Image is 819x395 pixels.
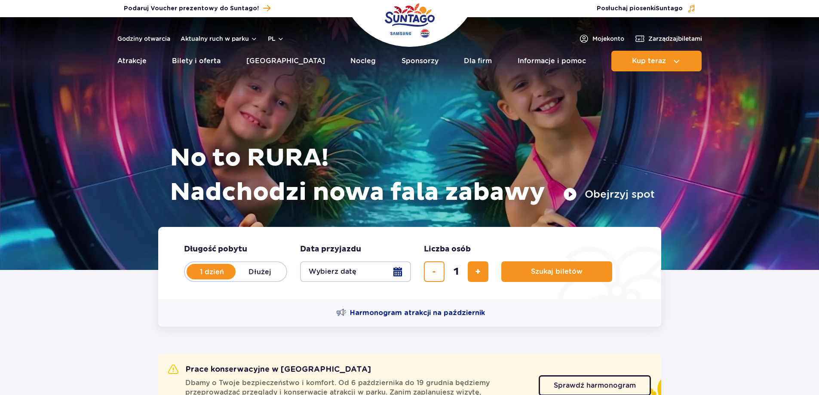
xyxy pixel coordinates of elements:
[579,34,624,44] a: Mojekonto
[611,51,702,71] button: Kup teraz
[172,51,221,71] a: Bilety i oferta
[117,51,147,71] a: Atrakcje
[656,6,683,12] span: Suntago
[300,261,411,282] button: Wybierz datę
[424,261,445,282] button: usuń bilet
[117,34,170,43] a: Godziny otwarcia
[187,263,236,281] label: 1 dzień
[402,51,439,71] a: Sponsorzy
[563,187,655,201] button: Obejrzyj spot
[531,268,583,276] span: Szukaj biletów
[648,34,702,43] span: Zarządzaj biletami
[632,57,666,65] span: Kup teraz
[592,34,624,43] span: Moje konto
[350,308,485,318] span: Harmonogram atrakcji na październik
[268,34,284,43] button: pl
[597,4,683,13] span: Posłuchaj piosenki
[158,227,661,299] form: Planowanie wizyty w Park of Poland
[300,244,361,254] span: Data przyjazdu
[518,51,586,71] a: Informacje i pomoc
[446,261,466,282] input: liczba biletów
[184,244,247,254] span: Długość pobytu
[350,51,376,71] a: Nocleg
[246,51,325,71] a: [GEOGRAPHIC_DATA]
[124,4,259,13] span: Podaruj Voucher prezentowy do Suntago!
[181,35,258,42] button: Aktualny ruch w parku
[124,3,270,14] a: Podaruj Voucher prezentowy do Suntago!
[597,4,696,13] button: Posłuchaj piosenkiSuntago
[464,51,492,71] a: Dla firm
[168,364,371,375] h2: Prace konserwacyjne w [GEOGRAPHIC_DATA]
[336,308,485,318] a: Harmonogram atrakcji na październik
[501,261,612,282] button: Szukaj biletów
[635,34,702,44] a: Zarządzajbiletami
[468,261,488,282] button: dodaj bilet
[170,141,655,210] h1: No to RURA! Nadchodzi nowa fala zabawy
[236,263,285,281] label: Dłużej
[424,244,471,254] span: Liczba osób
[554,382,636,389] span: Sprawdź harmonogram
